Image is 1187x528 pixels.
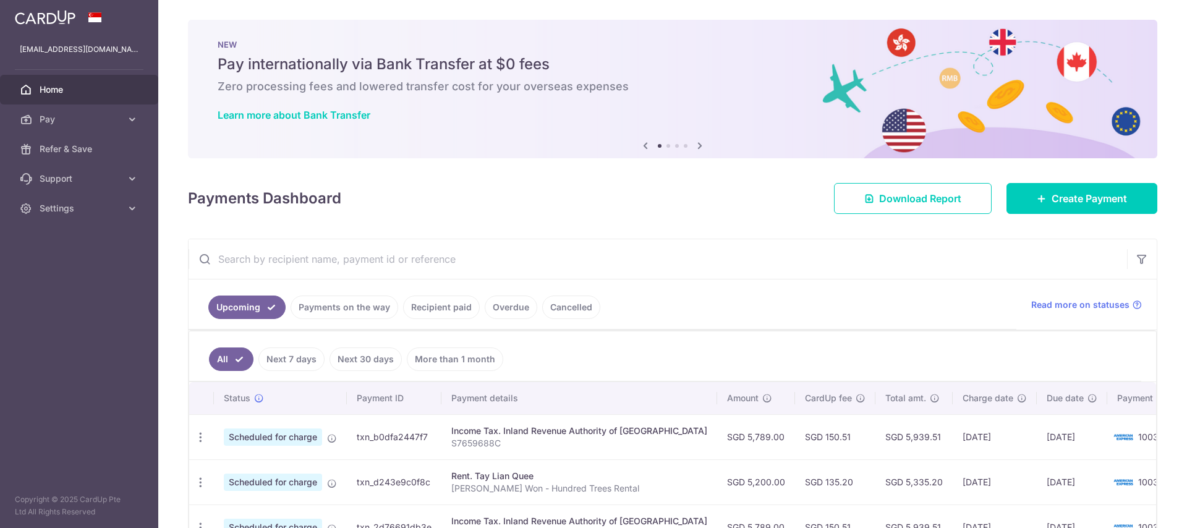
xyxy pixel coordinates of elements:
[1052,191,1127,206] span: Create Payment
[15,10,75,25] img: CardUp
[218,54,1128,74] h5: Pay internationally via Bank Transfer at $0 fees
[875,459,953,505] td: SGD 5,335.20
[717,459,795,505] td: SGD 5,200.00
[218,40,1128,49] p: NEW
[189,239,1127,279] input: Search by recipient name, payment id or reference
[218,109,370,121] a: Learn more about Bank Transfer
[451,482,707,495] p: [PERSON_NAME] Won - Hundred Trees Rental
[727,392,759,404] span: Amount
[1111,475,1136,490] img: Bank Card
[953,414,1037,459] td: [DATE]
[1031,299,1130,311] span: Read more on statuses
[1111,430,1136,445] img: Bank Card
[330,347,402,371] a: Next 30 days
[542,296,600,319] a: Cancelled
[717,414,795,459] td: SGD 5,789.00
[224,392,250,404] span: Status
[40,83,121,96] span: Home
[1006,183,1157,214] a: Create Payment
[795,459,875,505] td: SGD 135.20
[291,296,398,319] a: Payments on the way
[451,425,707,437] div: Income Tax. Inland Revenue Authority of [GEOGRAPHIC_DATA]
[40,202,121,215] span: Settings
[451,515,707,527] div: Income Tax. Inland Revenue Authority of [GEOGRAPHIC_DATA]
[209,347,253,371] a: All
[451,470,707,482] div: Rent. Tay Lian Quee
[953,459,1037,505] td: [DATE]
[834,183,992,214] a: Download Report
[1037,459,1107,505] td: [DATE]
[1138,477,1159,487] span: 1003
[218,79,1128,94] h6: Zero processing fees and lowered transfer cost for your overseas expenses
[208,296,286,319] a: Upcoming
[20,43,138,56] p: [EMAIL_ADDRESS][DOMAIN_NAME]
[224,428,322,446] span: Scheduled for charge
[441,382,717,414] th: Payment details
[963,392,1013,404] span: Charge date
[485,296,537,319] a: Overdue
[188,20,1157,158] img: Bank transfer banner
[1031,299,1142,311] a: Read more on statuses
[40,172,121,185] span: Support
[875,414,953,459] td: SGD 5,939.51
[1138,432,1159,442] span: 1003
[407,347,503,371] a: More than 1 month
[347,414,441,459] td: txn_b0dfa2447f7
[258,347,325,371] a: Next 7 days
[805,392,852,404] span: CardUp fee
[1037,414,1107,459] td: [DATE]
[40,143,121,155] span: Refer & Save
[1047,392,1084,404] span: Due date
[40,113,121,126] span: Pay
[879,191,961,206] span: Download Report
[347,459,441,505] td: txn_d243e9c0f8c
[451,437,707,449] p: S7659688C
[188,187,341,210] h4: Payments Dashboard
[403,296,480,319] a: Recipient paid
[224,474,322,491] span: Scheduled for charge
[885,392,926,404] span: Total amt.
[795,414,875,459] td: SGD 150.51
[347,382,441,414] th: Payment ID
